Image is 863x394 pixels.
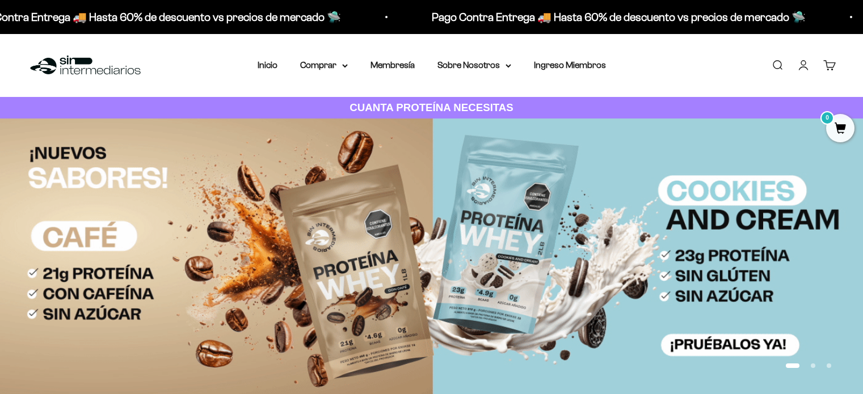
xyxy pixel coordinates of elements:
mark: 0 [820,111,834,125]
p: Pago Contra Entrega 🚚 Hasta 60% de descuento vs precios de mercado 🛸 [432,8,806,26]
summary: Comprar [300,58,348,73]
a: Inicio [258,60,277,70]
summary: Sobre Nosotros [437,58,511,73]
a: Ingreso Miembros [534,60,606,70]
a: Membresía [371,60,415,70]
strong: CUANTA PROTEÍNA NECESITAS [350,101,513,113]
a: 0 [826,123,854,135]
